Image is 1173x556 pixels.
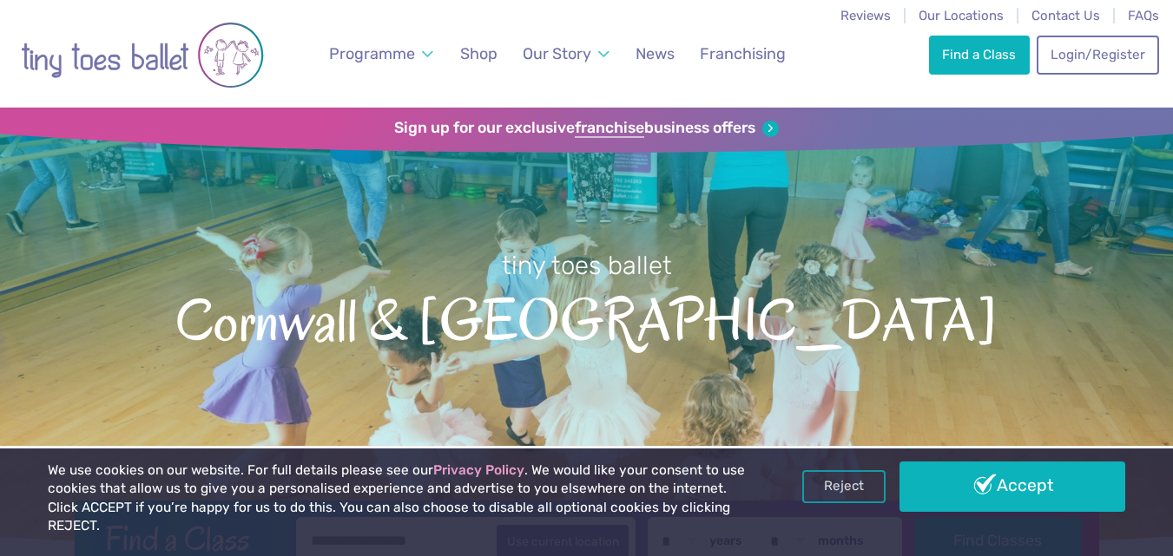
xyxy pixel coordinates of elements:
[919,8,1004,23] a: Our Locations
[700,44,786,62] span: Franchising
[321,35,441,74] a: Programme
[692,35,794,74] a: Franchising
[48,461,748,536] p: We use cookies on our website. For full details please see our . We would like your consent to us...
[840,8,891,23] a: Reviews
[900,461,1126,512] a: Accept
[523,44,591,62] span: Our Story
[575,119,644,138] strong: franchise
[1037,36,1158,74] a: Login/Register
[329,44,415,62] span: Programme
[929,36,1030,74] a: Find a Class
[30,283,1143,353] span: Cornwall & [GEOGRAPHIC_DATA]
[502,251,672,280] small: tiny toes ballet
[1031,8,1100,23] a: Contact Us
[636,44,675,62] span: News
[21,11,264,99] img: tiny toes ballet
[394,119,779,138] a: Sign up for our exclusivefranchisebusiness offers
[460,44,498,62] span: Shop
[515,35,617,74] a: Our Story
[802,470,886,503] a: Reject
[433,462,524,478] a: Privacy Policy
[628,35,682,74] a: News
[452,35,505,74] a: Shop
[1128,8,1159,23] a: FAQs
